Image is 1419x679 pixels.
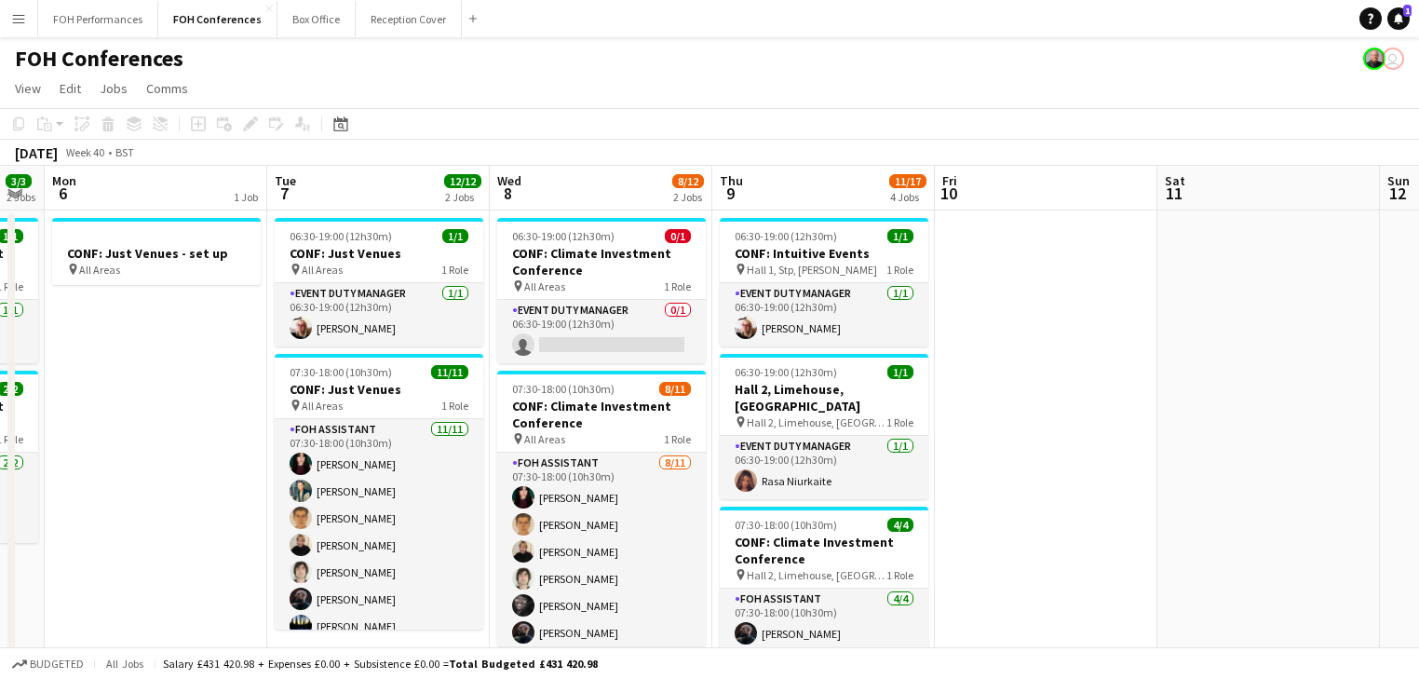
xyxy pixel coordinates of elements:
div: Salary £431 420.98 + Expenses £0.00 + Subsistence £0.00 = [163,657,598,671]
button: FOH Performances [38,1,158,37]
span: All jobs [102,657,147,671]
app-user-avatar: PERM Chris Nye [1363,48,1385,70]
a: Jobs [92,76,135,101]
a: Comms [139,76,196,101]
a: Edit [52,76,88,101]
span: Total Budgeted £431 420.98 [449,657,598,671]
span: Edit [60,80,81,97]
span: Budgeted [30,658,84,671]
span: Week 40 [61,145,108,159]
button: Budgeted [9,654,87,674]
button: Reception Cover [356,1,462,37]
app-user-avatar: Visitor Services [1382,48,1404,70]
div: [DATE] [15,143,58,162]
a: View [7,76,48,101]
span: 1 [1403,5,1412,17]
span: View [15,80,41,97]
a: 1 [1387,7,1410,30]
button: Box Office [277,1,356,37]
h1: FOH Conferences [15,45,183,73]
span: Jobs [100,80,128,97]
span: Comms [146,80,188,97]
div: BST [115,145,134,159]
button: FOH Conferences [158,1,277,37]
